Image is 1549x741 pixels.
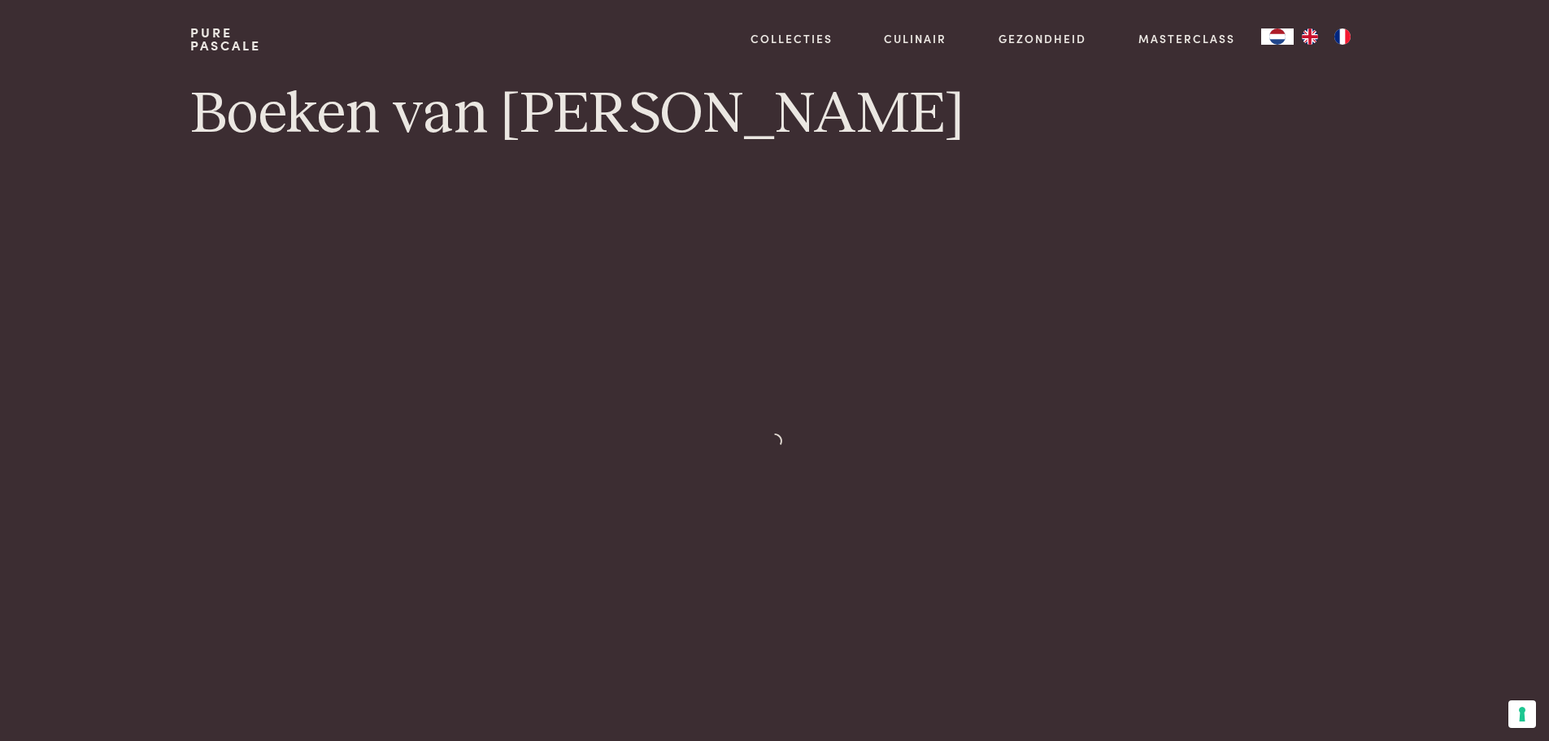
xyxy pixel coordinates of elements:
[1326,28,1359,45] a: FR
[1294,28,1359,45] ul: Language list
[884,30,946,47] a: Culinair
[1138,30,1235,47] a: Masterclass
[1294,28,1326,45] a: EN
[751,30,833,47] a: Collecties
[1261,28,1294,45] div: Language
[190,26,261,52] a: PurePascale
[1508,700,1536,728] button: Uw voorkeuren voor toestemming voor trackingtechnologieën
[999,30,1086,47] a: Gezondheid
[1261,28,1359,45] aside: Language selected: Nederlands
[190,78,1358,151] h1: Boeken van [PERSON_NAME]
[1261,28,1294,45] a: NL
